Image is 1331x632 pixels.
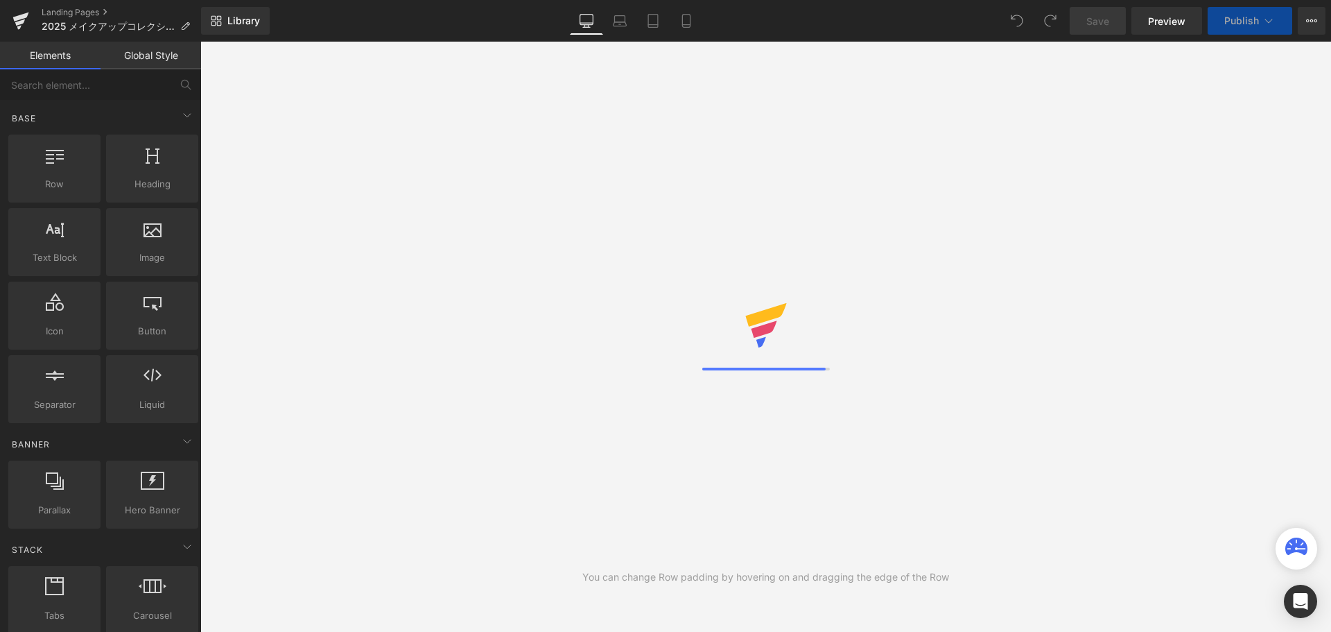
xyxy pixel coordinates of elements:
a: Preview [1131,7,1202,35]
span: Heading [110,177,194,191]
span: Banner [10,438,51,451]
span: Liquid [110,398,194,412]
span: Carousel [110,608,194,623]
span: Library [227,15,260,27]
span: Parallax [12,503,96,518]
a: Global Style [101,42,201,69]
span: Row [12,177,96,191]
a: New Library [201,7,270,35]
span: Tabs [12,608,96,623]
button: Publish [1208,7,1292,35]
span: Base [10,112,37,125]
div: You can change Row padding by hovering on and dragging the edge of the Row [582,570,949,585]
span: Publish [1224,15,1259,26]
div: Open Intercom Messenger [1284,585,1317,618]
a: Laptop [603,7,636,35]
button: Undo [1003,7,1031,35]
span: Stack [10,543,44,556]
span: Button [110,324,194,339]
span: Preview [1148,14,1185,28]
span: Save [1086,14,1109,28]
span: Icon [12,324,96,339]
button: Redo [1036,7,1064,35]
span: Hero Banner [110,503,194,518]
a: Landing Pages [42,7,201,18]
span: Separator [12,398,96,412]
a: Desktop [570,7,603,35]
button: More [1298,7,1325,35]
span: Text Block [12,250,96,265]
span: Image [110,250,194,265]
span: 2025 メイクアップコレクション [42,21,175,32]
a: Mobile [670,7,703,35]
a: Tablet [636,7,670,35]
